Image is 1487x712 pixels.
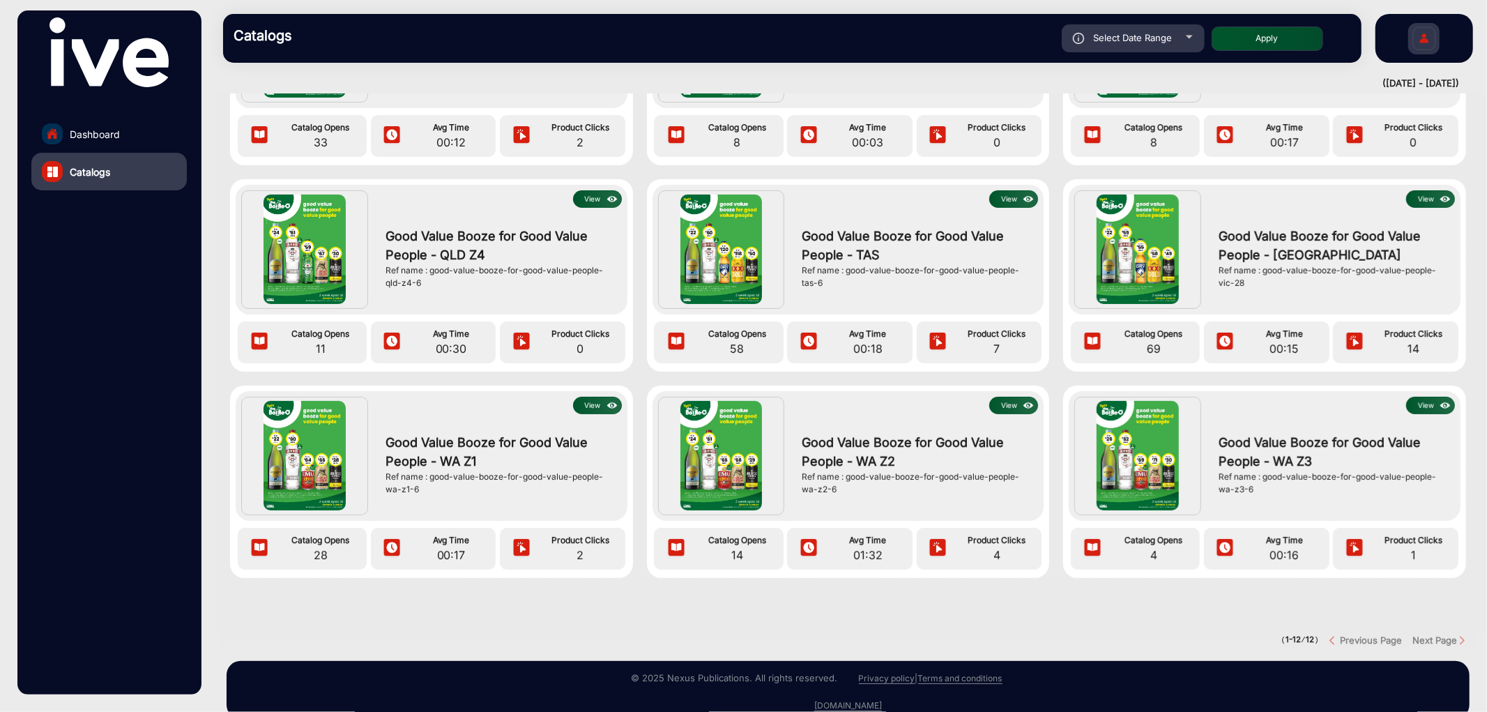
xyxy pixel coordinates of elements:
img: Good Value Booze for Good Value People - WA Z2 [680,401,763,510]
img: icon [249,332,270,353]
button: Apply [1212,26,1323,51]
a: Terms and conditions [918,673,1002,684]
button: Viewicon [573,190,622,208]
div: Ref name : good-value-booze-for-good-value-people-qld-z4-6 [386,264,615,289]
span: Catalog Opens [1111,534,1197,547]
img: icon [1082,126,1103,146]
span: Avg Time [410,121,493,134]
img: icon [249,538,270,559]
img: icon [249,126,270,146]
span: Product Clicks [539,328,622,340]
img: Good Value Booze for Good Value People - TAS [680,195,763,304]
span: Avg Time [1243,534,1326,547]
span: Dashboard [70,127,120,142]
img: vmg-logo [49,17,168,87]
span: Product Clicks [956,328,1039,340]
span: Good Value Booze for Good Value People - QLD Z4 [386,227,615,264]
img: icon [1082,332,1103,353]
span: Avg Time [1243,328,1326,340]
img: icon [798,332,819,353]
span: 14 [1372,340,1455,357]
img: icon [666,538,687,559]
strong: Previous Page [1340,635,1402,646]
span: Catalog Opens [694,121,780,134]
span: 28 [277,547,363,563]
img: icon [1082,538,1103,559]
img: icon [1214,332,1235,353]
span: 4 [956,547,1039,563]
span: Avg Time [410,328,493,340]
span: Good Value Booze for Good Value People - WA Z3 [1219,433,1448,471]
span: 2 [539,134,622,151]
img: icon [927,126,948,146]
span: 00:30 [410,340,493,357]
img: Good Value Booze for Good Value People - WA Z3 [1097,401,1179,510]
a: | [915,673,918,683]
button: Viewicon [1406,397,1455,414]
span: 0 [956,134,1039,151]
img: icon [511,126,532,146]
span: Catalog Opens [277,121,363,134]
span: Good Value Booze for Good Value People - TAS [802,227,1031,264]
img: icon [666,332,687,353]
img: icon [604,192,620,207]
span: Catalogs [70,165,110,179]
img: icon [511,332,532,353]
button: Viewicon [989,397,1038,414]
img: icon [1438,192,1454,207]
img: icon [381,332,402,353]
img: icon [666,126,687,146]
img: icon [381,538,402,559]
strong: 1-12 [1286,635,1301,644]
span: 00:17 [410,547,493,563]
div: Ref name : good-value-booze-for-good-value-people-wa-z3-6 [1219,471,1448,496]
img: icon [1344,538,1365,559]
span: 00:12 [410,134,493,151]
div: Ref name : good-value-booze-for-good-value-people-tas-6 [802,264,1031,289]
span: Catalog Opens [1111,121,1197,134]
img: Good Value Booze for Good Value People - VIC [1097,195,1179,304]
span: Product Clicks [539,121,622,134]
a: Dashboard [31,115,187,153]
button: Viewicon [573,397,622,414]
small: © 2025 Nexus Publications. All rights reserved. [632,672,838,683]
div: Ref name : good-value-booze-for-good-value-people-wa-z1-6 [386,471,615,496]
span: 8 [1111,134,1197,151]
span: 2 [539,547,622,563]
span: Product Clicks [956,121,1039,134]
img: icon [1214,538,1235,559]
h3: Catalogs [234,27,429,44]
img: icon [381,126,402,146]
span: Product Clicks [1372,328,1455,340]
span: Catalog Opens [1111,328,1197,340]
span: Product Clicks [1372,121,1455,134]
a: [DOMAIN_NAME] [814,700,882,711]
div: Ref name : good-value-booze-for-good-value-people-vic-28 [1219,264,1448,289]
span: Avg Time [1243,121,1326,134]
span: 0 [539,340,622,357]
span: 00:16 [1243,547,1326,563]
span: 11 [277,340,363,357]
img: Good Value Booze for Good Value People - WA Z1 [264,401,346,510]
img: icon [1073,33,1085,44]
img: catalog [47,167,58,177]
span: Avg Time [826,534,909,547]
span: Catalog Opens [694,534,780,547]
a: Privacy policy [859,673,915,684]
span: 8 [694,134,780,151]
span: Good Value Booze for Good Value People - WA Z1 [386,433,615,471]
span: 00:17 [1243,134,1326,151]
span: Select Date Range [1094,32,1173,43]
span: Good Value Booze for Good Value People - WA Z2 [802,433,1031,471]
img: icon [1344,126,1365,146]
img: previous button [1329,635,1340,646]
span: 69 [1111,340,1197,357]
span: Product Clicks [539,534,622,547]
button: Viewicon [1406,190,1455,208]
div: Ref name : good-value-booze-for-good-value-people-wa-z2-6 [802,471,1031,496]
img: icon [1438,398,1454,414]
img: icon [798,538,819,559]
span: 4 [1111,547,1197,563]
span: 00:03 [826,134,909,151]
img: icon [511,538,532,559]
